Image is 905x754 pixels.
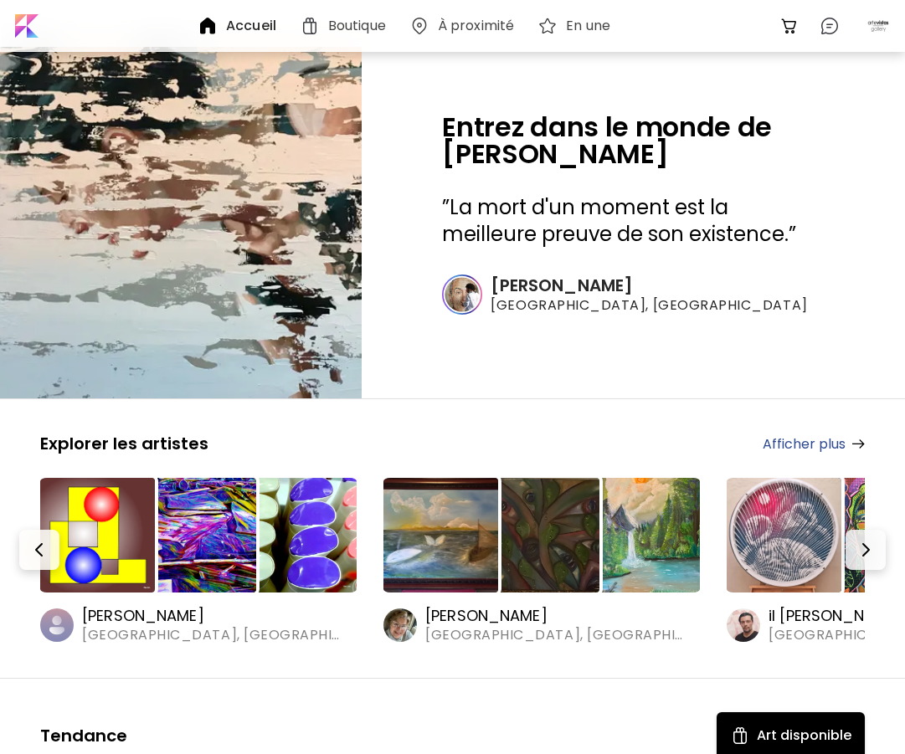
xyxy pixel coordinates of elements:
[852,439,865,449] img: arrow-right
[40,474,357,644] a: https://cdn.kaleido.art/CDN/Artwork/175597/Thumbnail/large.webp?updated=778264https://cdn.kaleido...
[383,474,700,644] a: https://cdn.kaleido.art/CDN/Artwork/175865/Thumbnail/large.webp?updated=779457https://cdn.kaleido...
[442,274,825,315] a: [PERSON_NAME][GEOGRAPHIC_DATA], [GEOGRAPHIC_DATA]
[40,433,208,454] h5: Explorer les artistes
[242,478,357,592] img: https://cdn.kaleido.art/CDN/Artwork/173711/Thumbnail/medium.webp?updated=770582
[442,114,825,167] h2: Entrez dans le monde de [PERSON_NAME]
[846,530,886,570] button: Next-button
[82,626,344,644] span: [GEOGRAPHIC_DATA], [GEOGRAPHIC_DATA]
[856,540,876,560] img: Next-button
[727,478,841,592] img: https://cdn.kaleido.art/CDN/Artwork/1488/Thumbnail/large.webp?updated=7000
[29,540,49,560] img: Prev-button
[491,274,807,296] h6: [PERSON_NAME]
[425,626,687,644] span: [GEOGRAPHIC_DATA], [GEOGRAPHIC_DATA]
[40,478,155,592] img: https://cdn.kaleido.art/CDN/Artwork/175597/Thumbnail/large.webp?updated=778264
[141,478,255,592] img: https://cdn.kaleido.art/CDN/Artwork/175391/Thumbnail/medium.webp?updated=777384
[300,16,393,36] a: Boutique
[425,606,687,626] h6: [PERSON_NAME]
[763,433,865,454] a: Afficher plus
[820,16,840,36] img: chatIcon
[779,16,800,36] img: cart
[537,16,617,36] a: En une
[198,16,283,36] a: Accueil
[566,19,610,33] h6: En une
[328,19,386,33] h6: Boutique
[442,193,789,248] span: La mort d'un moment est la meilleure preuve de son existence.
[438,19,514,33] h6: À proximité
[226,19,276,33] h6: Accueil
[409,16,521,36] a: À proximité
[442,194,825,248] h3: ” ”
[383,478,498,592] img: https://cdn.kaleido.art/CDN/Artwork/175865/Thumbnail/large.webp?updated=779457
[82,606,344,626] h6: [PERSON_NAME]
[40,725,127,746] h5: Tendance
[585,478,700,592] img: https://cdn.kaleido.art/CDN/Artwork/175840/Thumbnail/medium.webp?updated=779343
[757,726,851,746] h5: Art disponible
[491,296,807,315] span: [GEOGRAPHIC_DATA], [GEOGRAPHIC_DATA]
[19,530,59,570] button: Prev-button
[730,726,750,746] img: Available Art
[484,478,599,592] img: https://cdn.kaleido.art/CDN/Artwork/175868/Thumbnail/medium.webp?updated=779473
